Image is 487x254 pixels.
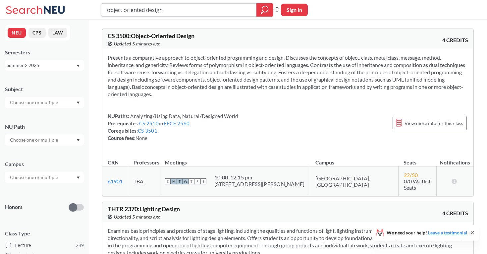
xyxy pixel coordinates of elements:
[165,178,171,184] span: S
[5,86,84,93] div: Subject
[5,134,84,146] div: Dropdown arrow
[261,5,269,15] svg: magnifying glass
[214,174,304,181] div: 10:00 - 12:15 pm
[183,178,189,184] span: W
[77,65,80,67] svg: Dropdown arrow
[5,203,23,211] p: Honors
[5,160,84,168] div: Campus
[108,159,119,166] div: CRN
[405,119,463,127] span: View more info for this class
[5,49,84,56] div: Semesters
[135,135,147,141] span: None
[171,178,177,184] span: M
[77,101,80,104] svg: Dropdown arrow
[442,36,468,44] span: 4 CREDITS
[128,152,159,166] th: Professors
[442,210,468,217] span: 4 CREDITS
[48,28,67,38] button: LAW
[7,173,62,181] input: Choose one or multiple
[5,230,84,237] span: Class Type
[310,152,398,166] th: Campus
[7,98,62,106] input: Choose one or multiple
[214,181,304,187] div: [STREET_ADDRESS][PERSON_NAME]
[5,60,84,71] div: Summer 2 2025Dropdown arrow
[114,40,161,47] span: Updated 5 minutes ago
[5,123,84,130] div: NU Path
[404,178,431,191] span: 0/0 Waitlist Seats
[128,166,159,196] td: TBA
[129,113,238,119] span: Analyzing/Using Data, Natural/Designed World
[164,120,189,126] a: EECE 2560
[281,4,308,16] button: Sign In
[108,112,238,142] div: NUPaths: Prerequisites: or Corequisites: Course fees:
[436,152,473,166] th: Notifications
[138,128,157,134] a: CS 3501
[7,62,76,69] div: Summer 2 2025
[28,28,46,38] button: CPS
[6,241,84,250] label: Lecture
[5,97,84,108] div: Dropdown arrow
[256,3,273,17] div: magnifying glass
[139,120,159,126] a: CS 2510
[108,205,180,213] span: THTR 2370 : Lighting Design
[77,176,80,179] svg: Dropdown arrow
[189,178,194,184] span: T
[108,54,468,98] section: Presents a comparative approach to object-oriented programming and design. Discusses the concepts...
[177,178,183,184] span: T
[404,172,418,178] span: 22 / 50
[77,139,80,142] svg: Dropdown arrow
[7,136,62,144] input: Choose one or multiple
[200,178,206,184] span: S
[8,28,26,38] button: NEU
[398,152,436,166] th: Seats
[108,178,123,184] a: 61901
[194,178,200,184] span: F
[310,166,398,196] td: [GEOGRAPHIC_DATA], [GEOGRAPHIC_DATA]
[108,32,194,39] span: CS 3500 : Object-Oriented Design
[76,242,84,249] span: 249
[159,152,310,166] th: Meetings
[114,213,161,221] span: Updated 5 minutes ago
[106,4,252,16] input: Class, professor, course number, "phrase"
[5,172,84,183] div: Dropdown arrow
[428,230,467,235] a: Leave a testimonial
[387,230,467,235] span: We need your help!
